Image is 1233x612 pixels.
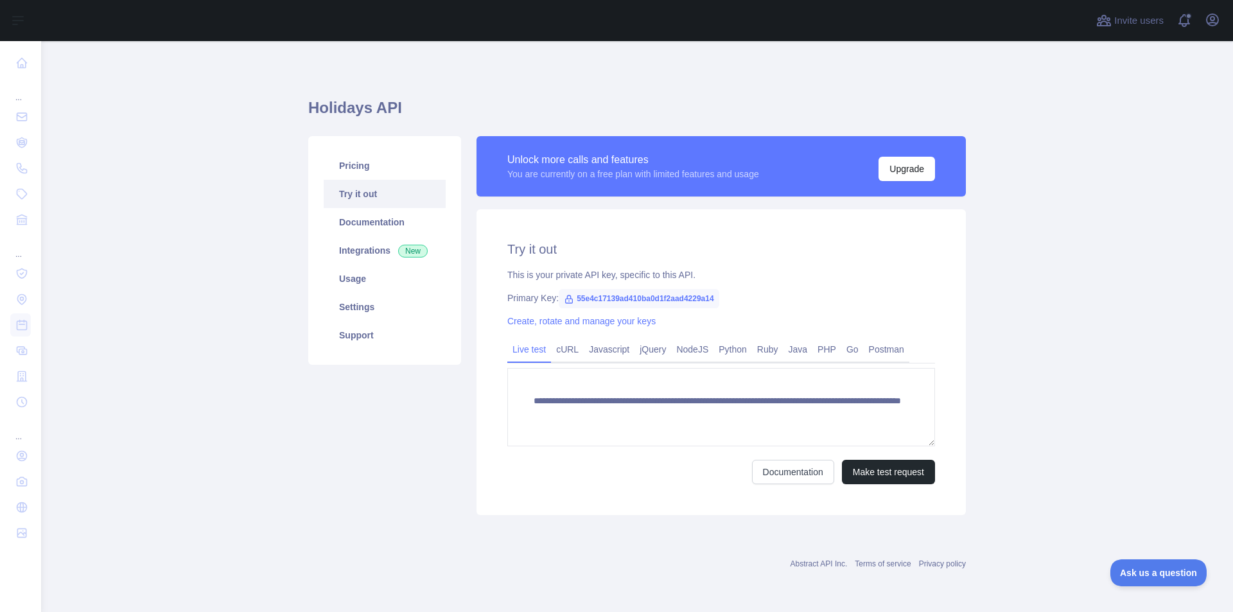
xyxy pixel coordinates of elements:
a: Python [713,339,752,360]
div: Primary Key: [507,292,935,304]
button: Make test request [842,460,935,484]
span: New [398,245,428,258]
a: Go [841,339,864,360]
a: Postman [864,339,909,360]
a: Terms of service [855,559,911,568]
span: Invite users [1114,13,1164,28]
div: You are currently on a free plan with limited features and usage [507,168,759,180]
button: Invite users [1094,10,1166,31]
a: Javascript [584,339,634,360]
h1: Holidays API [308,98,966,128]
a: Privacy policy [919,559,966,568]
a: jQuery [634,339,671,360]
div: This is your private API key, specific to this API. [507,268,935,281]
a: Documentation [752,460,834,484]
div: ... [10,234,31,259]
a: Support [324,321,446,349]
a: Java [783,339,813,360]
a: NodeJS [671,339,713,360]
a: Integrations New [324,236,446,265]
a: Abstract API Inc. [791,559,848,568]
span: 55e4c17139ad410ba0d1f2aad4229a14 [559,289,719,308]
a: Documentation [324,208,446,236]
a: Usage [324,265,446,293]
a: Live test [507,339,551,360]
div: Unlock more calls and features [507,152,759,168]
button: Upgrade [879,157,935,181]
a: Try it out [324,180,446,208]
a: PHP [812,339,841,360]
a: Create, rotate and manage your keys [507,316,656,326]
a: Ruby [752,339,783,360]
a: Settings [324,293,446,321]
a: Pricing [324,152,446,180]
a: cURL [551,339,584,360]
iframe: Toggle Customer Support [1110,559,1207,586]
div: ... [10,416,31,442]
div: ... [10,77,31,103]
h2: Try it out [507,240,935,258]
